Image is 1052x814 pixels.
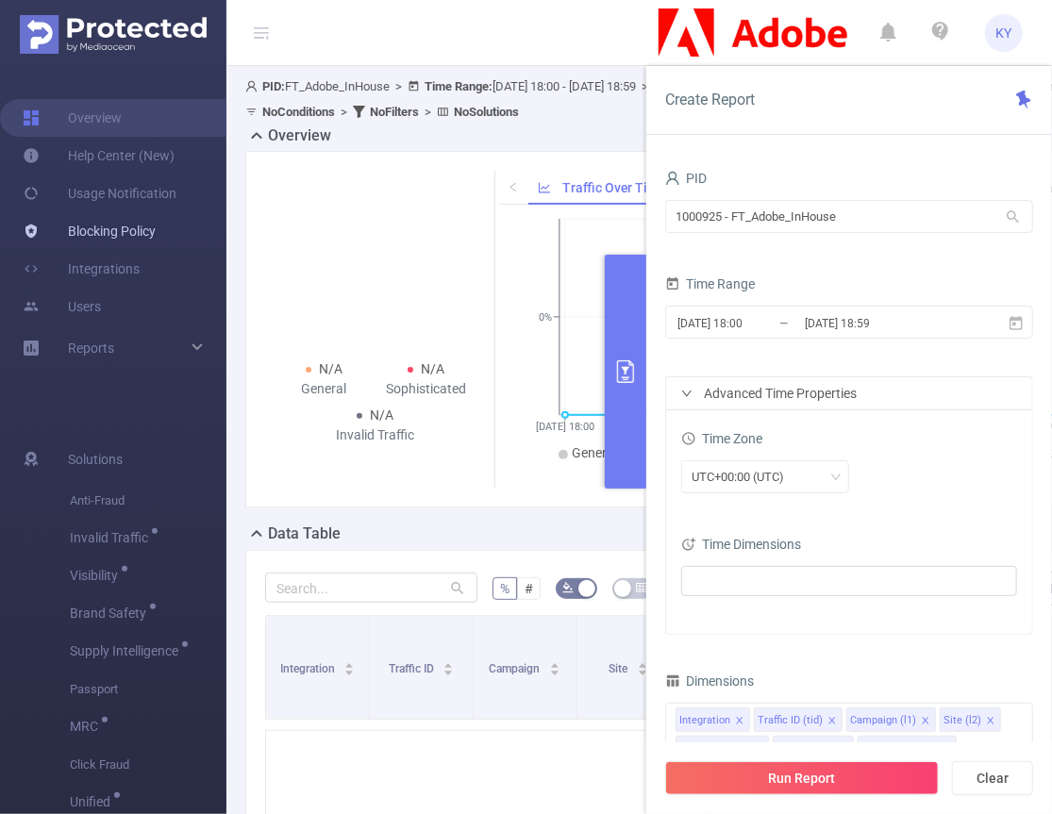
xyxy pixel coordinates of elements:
[70,746,226,784] span: Click Fraud
[344,668,355,673] i: icon: caret-down
[23,99,122,137] a: Overview
[70,569,125,582] span: Visibility
[665,673,754,689] span: Dimensions
[692,461,797,492] div: UTC+00:00 (UTC)
[666,377,1032,409] div: icon: rightAdvanced Time Properties
[319,361,342,376] span: N/A
[536,421,594,433] tspan: [DATE] 18:00
[846,707,936,732] li: Campaign (l1)
[754,707,843,732] li: Traffic ID (tid)
[23,250,140,288] a: Integrations
[940,707,1001,732] li: Site (l2)
[443,668,454,673] i: icon: caret-down
[638,660,648,666] i: icon: caret-up
[68,341,114,356] span: Reports
[335,105,353,119] span: >
[23,174,176,212] a: Usage Notification
[425,79,493,93] b: Time Range:
[370,105,419,119] b: No Filters
[443,660,454,672] div: Sort
[637,660,648,672] div: Sort
[773,736,854,760] li: Creative (l4)
[389,662,437,675] span: Traffic ID
[572,445,640,460] span: General IVT
[70,671,226,708] span: Passport
[549,660,560,672] div: Sort
[681,388,693,399] i: icon: right
[390,79,408,93] span: >
[70,482,226,520] span: Anti-Fraud
[20,15,207,54] img: Protected Media
[665,171,680,186] i: icon: user
[609,662,631,675] span: Site
[861,737,937,761] div: Exchange ID (l5)
[273,379,375,399] div: General
[550,660,560,666] i: icon: caret-up
[986,716,995,727] i: icon: close
[370,407,393,423] span: N/A
[23,212,156,250] a: Blocking Policy
[638,668,648,673] i: icon: caret-down
[921,716,930,727] i: icon: close
[776,737,834,761] div: Creative (l4)
[850,708,916,733] div: Campaign (l1)
[344,660,355,666] i: icon: caret-up
[454,105,519,119] b: No Solutions
[23,137,175,174] a: Help Center (New)
[943,708,981,733] div: Site (l2)
[68,440,123,478] span: Solutions
[268,125,331,147] h2: Overview
[858,736,957,760] li: Exchange ID (l5)
[676,707,750,732] li: Integration
[636,79,654,93] span: >
[343,660,355,672] div: Sort
[827,716,837,727] i: icon: close
[803,310,956,336] input: End date
[70,795,117,808] span: Unified
[68,329,114,367] a: Reports
[508,181,519,192] i: icon: left
[996,14,1012,52] span: KY
[679,737,749,761] div: Placement (l3)
[538,181,551,194] i: icon: line-chart
[280,662,338,675] span: Integration
[687,570,690,592] input: filter select
[419,105,437,119] span: >
[679,708,730,733] div: Integration
[268,523,341,545] h2: Data Table
[830,472,842,485] i: icon: down
[550,668,560,673] i: icon: caret-down
[681,431,762,446] span: Time Zone
[681,537,801,552] span: Time Dimensions
[735,716,744,727] i: icon: close
[70,531,155,544] span: Invalid Traffic
[70,720,105,733] span: MRC
[665,761,939,795] button: Run Report
[375,379,476,399] div: Sophisticated
[70,606,153,620] span: Brand Safety
[265,573,477,603] input: Search...
[262,105,335,119] b: No Conditions
[490,662,543,675] span: Campaign
[539,311,552,324] tspan: 0%
[23,288,101,325] a: Users
[636,582,647,593] i: icon: table
[758,708,823,733] div: Traffic ID (tid)
[665,171,707,186] span: PID
[665,276,755,291] span: Time Range
[245,80,262,92] i: icon: user
[676,310,828,336] input: Start date
[500,581,509,596] span: %
[561,180,666,195] span: Traffic Over Time
[324,425,426,445] div: Invalid Traffic
[70,644,185,657] span: Supply Intelligence
[525,581,533,596] span: #
[676,736,769,760] li: Placement (l3)
[443,660,454,666] i: icon: caret-up
[421,361,444,376] span: N/A
[665,91,755,108] span: Create Report
[952,761,1033,795] button: Clear
[262,79,285,93] b: PID:
[562,582,574,593] i: icon: bg-colors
